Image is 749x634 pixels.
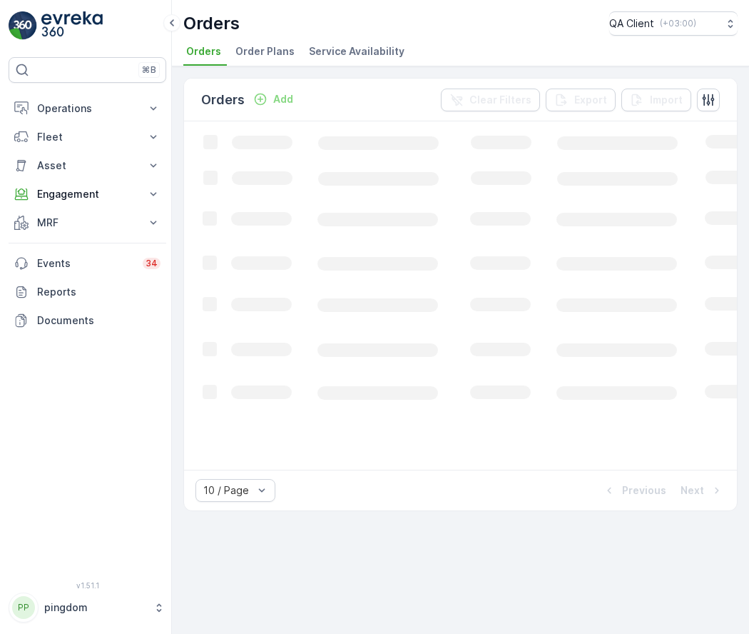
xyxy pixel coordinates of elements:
[9,249,166,278] a: Events34
[679,482,725,499] button: Next
[9,11,37,40] img: logo
[37,285,160,299] p: Reports
[9,306,166,335] a: Documents
[309,44,404,59] span: Service Availability
[574,93,607,107] p: Export
[469,93,531,107] p: Clear Filters
[37,216,138,230] p: MRF
[235,44,295,59] span: Order Plans
[9,278,166,306] a: Reports
[601,482,668,499] button: Previous
[650,93,683,107] p: Import
[248,91,299,108] button: Add
[273,92,293,106] p: Add
[660,18,696,29] p: ( +03:00 )
[609,11,738,36] button: QA Client(+03:00)
[142,64,156,76] p: ⌘B
[681,483,704,498] p: Next
[146,258,158,269] p: 34
[9,94,166,123] button: Operations
[441,89,540,111] button: Clear Filters
[37,187,138,201] p: Engagement
[9,151,166,180] button: Asset
[9,123,166,151] button: Fleet
[37,158,138,173] p: Asset
[9,581,166,590] span: v 1.51.1
[201,90,245,110] p: Orders
[9,180,166,208] button: Engagement
[44,600,146,615] p: pingdom
[41,11,103,40] img: logo_light-DOdMpM7g.png
[37,101,138,116] p: Operations
[9,208,166,237] button: MRF
[183,12,240,35] p: Orders
[9,593,166,623] button: PPpingdom
[609,16,654,31] p: QA Client
[37,130,138,144] p: Fleet
[622,483,666,498] p: Previous
[186,44,221,59] span: Orders
[621,89,691,111] button: Import
[12,596,35,619] div: PP
[37,256,134,271] p: Events
[546,89,616,111] button: Export
[37,313,160,328] p: Documents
